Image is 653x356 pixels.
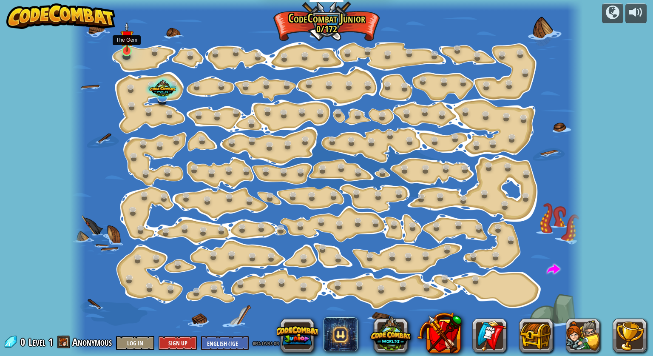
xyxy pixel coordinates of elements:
span: Anonymous [72,335,112,349]
button: Adjust volume [625,3,647,23]
span: beta levels on [253,339,279,347]
span: Level [28,335,45,349]
button: Sign Up [159,336,197,350]
span: 1 [48,335,53,349]
img: level-banner-unstarted.png [120,22,133,52]
button: Log In [116,336,154,350]
img: CodeCombat - Learn how to code by playing a game [6,3,115,29]
button: Campaigns [602,3,623,23]
span: 0 [20,335,28,349]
